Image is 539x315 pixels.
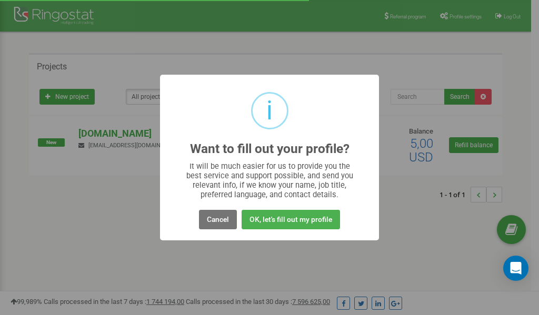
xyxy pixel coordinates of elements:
[181,161,358,199] div: It will be much easier for us to provide you the best service and support possible, and send you ...
[503,256,528,281] div: Open Intercom Messenger
[242,210,340,229] button: OK, let's fill out my profile
[190,142,350,156] h2: Want to fill out your profile?
[199,210,237,229] button: Cancel
[266,94,273,128] div: i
